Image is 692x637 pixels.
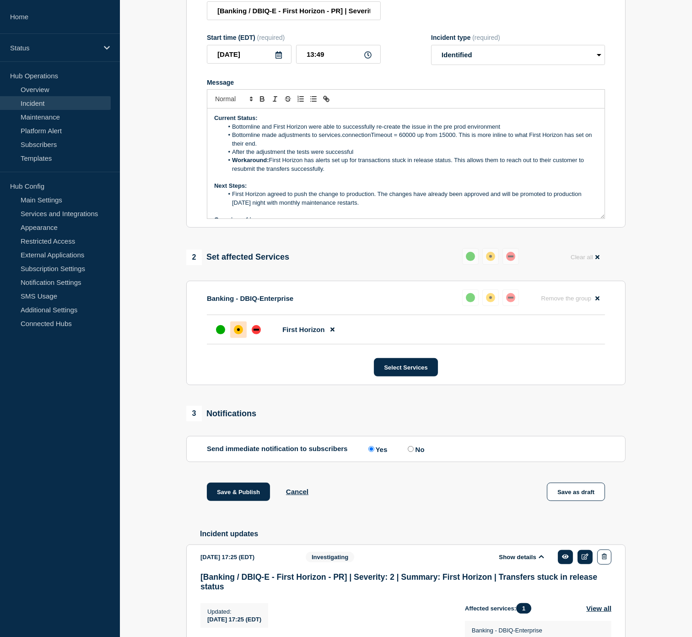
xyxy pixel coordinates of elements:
p: Send immediate notification to subscribers [207,445,348,453]
button: down [503,289,519,306]
div: up [216,325,225,334]
div: affected [486,293,495,302]
button: Toggle bulleted list [307,93,320,104]
label: Yes [366,445,388,453]
button: Toggle link [320,93,333,104]
li: Bottomline and First Horizon were able to successfully re-create the issue in the pre prod enviro... [223,123,598,131]
button: Toggle bold text [256,93,269,104]
strong: Workaround: [232,157,269,163]
div: Incident type [431,34,605,41]
span: Affected services: [465,603,536,614]
span: (required) [257,34,285,41]
button: View all [586,603,611,614]
div: Send immediate notification to subscribers [207,445,605,453]
button: Save as draft [547,483,605,501]
strong: Overview of issue: [214,216,267,223]
button: Clear all [565,248,605,266]
p: Status [10,44,98,52]
div: Start time (EDT) [207,34,381,41]
div: affected [234,325,243,334]
div: affected [486,252,495,261]
div: down [252,325,261,334]
div: Message [207,109,605,218]
strong: Current Status: [214,114,258,121]
input: YYYY-MM-DD [207,45,292,64]
div: up [466,293,475,302]
button: affected [482,248,499,265]
span: (required) [472,34,500,41]
input: No [408,446,414,452]
div: up [466,252,475,261]
button: up [462,248,479,265]
span: Investigating [306,552,354,562]
button: Select Services [374,358,438,376]
div: Notifications [186,406,256,421]
p: Banking - DBIQ-Enterprise [207,294,293,302]
button: Toggle strikethrough text [281,93,294,104]
div: down [506,252,515,261]
li: Bottomline made adjustments to services.connectionTimeout = 60000 up from 15000. This is more inl... [223,131,598,148]
li: First Horizon has alerts set up for transactions stuck in release status. This allows them to rea... [223,156,598,173]
div: Set affected Services [186,250,289,265]
h3: [Banking / DBIQ-E - First Horizon - PR] | Severity: 2 | Summary: First Horizon | Transfers stuck ... [200,572,611,592]
button: Toggle ordered list [294,93,307,104]
button: affected [482,289,499,306]
input: Yes [368,446,374,452]
span: 1 [516,603,531,614]
li: First Horizon agreed to push the change to production. The changes have already been approved and... [223,190,598,207]
button: Toggle italic text [269,93,281,104]
input: Title [207,1,381,20]
button: Save & Publish [207,483,270,501]
button: down [503,248,519,265]
button: Remove the group [535,289,605,307]
button: Show details [496,553,546,561]
p: Updated : [207,608,261,615]
span: 3 [186,406,202,421]
span: 2 [186,250,202,265]
span: Remove the group [541,295,591,302]
label: No [405,445,424,453]
button: up [462,289,479,306]
p: Banking - DBIQ-Enterprise [472,627,542,634]
span: First Horizon [282,326,325,333]
select: Incident type [431,45,605,65]
input: HH:MM [296,45,381,64]
span: Font size [211,93,256,104]
li: After the adjustment the tests were successful [223,148,598,156]
strong: Next Steps: [214,182,247,189]
span: [DATE] 17:25 (EDT) [207,616,261,623]
button: Cancel [286,488,308,495]
div: [DATE] 17:25 (EDT) [200,550,292,565]
div: Message [207,79,605,86]
h2: Incident updates [200,530,626,538]
div: down [506,293,515,302]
